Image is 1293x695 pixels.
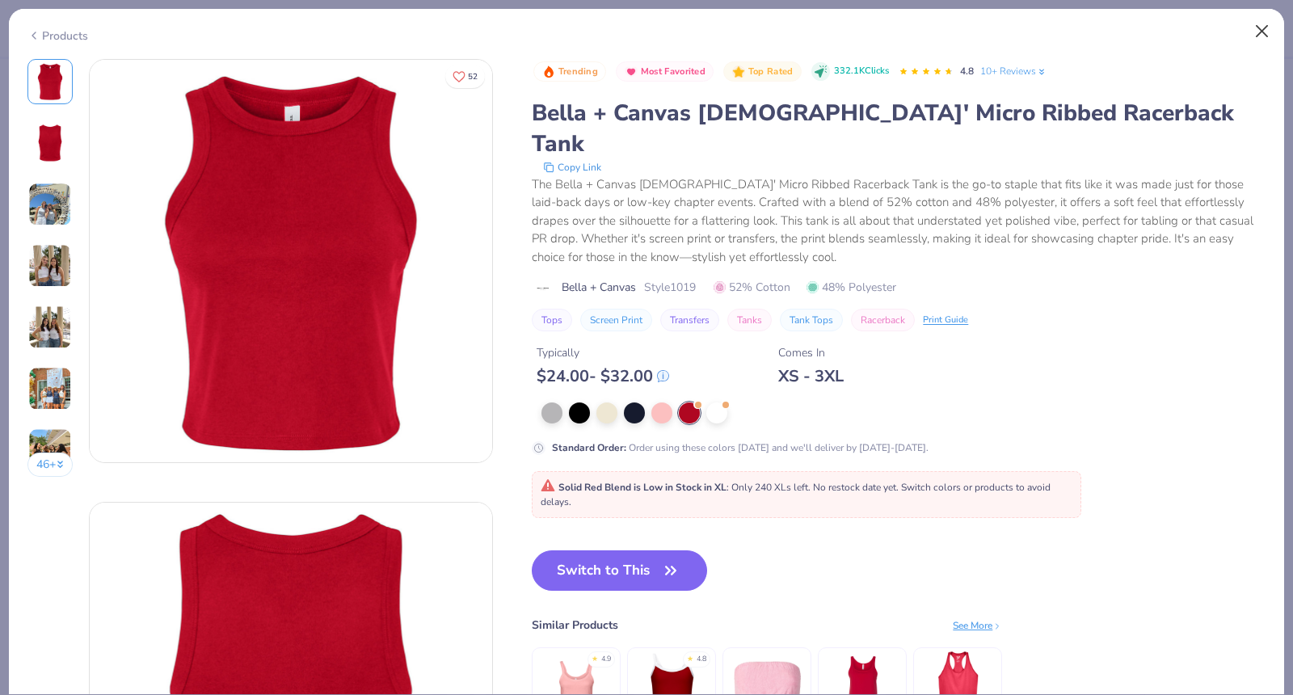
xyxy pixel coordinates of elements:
[27,27,88,44] div: Products
[541,481,1051,508] span: : Only 240 XLs left. No restock date yet. Switch colors or products to avoid delays.
[980,64,1047,78] a: 10+ Reviews
[1247,16,1278,47] button: Close
[28,367,72,411] img: User generated content
[780,309,843,331] button: Tank Tops
[660,309,719,331] button: Transfers
[552,440,929,455] div: Order using these colors [DATE] and we'll deliver by [DATE]-[DATE].
[31,62,69,101] img: Front
[445,65,485,88] button: Like
[532,309,572,331] button: Tops
[580,309,652,331] button: Screen Print
[532,175,1266,267] div: The Bella + Canvas [DEMOGRAPHIC_DATA]' Micro Ribbed Racerback Tank is the go-to staple that fits ...
[562,279,636,296] span: Bella + Canvas
[723,61,801,82] button: Badge Button
[532,282,554,295] img: brand logo
[28,244,72,288] img: User generated content
[537,366,669,386] div: $ 24.00 - $ 32.00
[834,65,889,78] span: 332.1K Clicks
[552,441,626,454] strong: Standard Order :
[27,453,74,477] button: 46+
[542,65,555,78] img: Trending sort
[732,65,745,78] img: Top Rated sort
[532,550,707,591] button: Switch to This
[923,314,968,327] div: Print Guide
[727,309,772,331] button: Tanks
[538,159,606,175] button: copy to clipboard
[537,344,669,361] div: Typically
[28,305,72,349] img: User generated content
[644,279,696,296] span: Style 1019
[31,124,69,162] img: Back
[953,618,1002,633] div: See More
[533,61,606,82] button: Badge Button
[851,309,915,331] button: Racerback
[601,654,611,665] div: 4.9
[28,183,72,226] img: User generated content
[90,60,492,462] img: Front
[748,67,794,76] span: Top Rated
[714,279,790,296] span: 52% Cotton
[697,654,706,665] div: 4.8
[687,654,693,660] div: ★
[625,65,638,78] img: Most Favorited sort
[778,366,844,386] div: XS - 3XL
[468,73,478,81] span: 52
[532,617,618,634] div: Similar Products
[960,65,974,78] span: 4.8
[778,344,844,361] div: Comes In
[532,98,1266,159] div: Bella + Canvas [DEMOGRAPHIC_DATA]' Micro Ribbed Racerback Tank
[592,654,598,660] div: ★
[558,67,598,76] span: Trending
[558,481,727,494] strong: Solid Red Blend is Low in Stock in XL
[28,428,72,472] img: User generated content
[616,61,714,82] button: Badge Button
[899,59,954,85] div: 4.8 Stars
[807,279,896,296] span: 48% Polyester
[641,67,705,76] span: Most Favorited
